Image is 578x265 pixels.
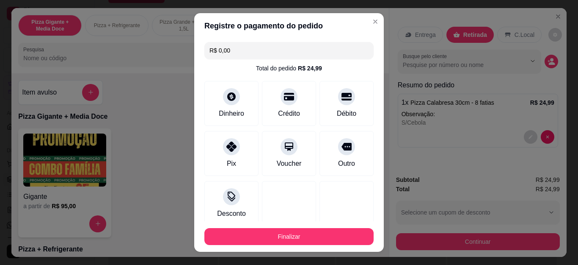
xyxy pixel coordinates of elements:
button: Finalizar [204,228,374,245]
div: Crédito [278,109,300,119]
div: Dinheiro [219,109,244,119]
div: Total do pedido [256,64,322,73]
input: Ex.: hambúrguer de cordeiro [209,42,369,59]
div: Débito [337,109,356,119]
div: Voucher [277,159,302,169]
button: Close [369,15,382,28]
div: R$ 24,99 [298,64,322,73]
div: Outro [338,159,355,169]
header: Registre o pagamento do pedido [194,13,384,39]
div: Desconto [217,209,246,219]
div: Pix [227,159,236,169]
